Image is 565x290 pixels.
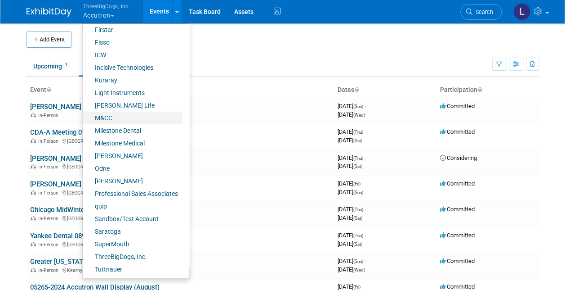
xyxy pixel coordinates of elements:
a: [PERSON_NAME] Meeting 74521-2025 Accutron PSA [30,180,187,188]
span: - [362,283,363,290]
div: [GEOGRAPHIC_DATA], [GEOGRAPHIC_DATA] [30,214,330,222]
button: Add Event [27,32,71,48]
a: Milestone Dental [83,124,182,137]
span: [DATE] [338,163,362,169]
span: (Thu) [353,156,363,161]
a: Past27 [79,58,116,75]
span: (Sun) [353,259,363,264]
span: In-Person [38,216,61,222]
img: Lori Stewart [513,3,530,20]
span: (Thu) [353,233,363,238]
span: [DATE] [338,189,363,195]
a: Milestone Medical [83,137,182,150]
span: (Thu) [353,207,363,212]
a: Greater [US_STATE] 13511-2024 [30,258,125,266]
a: [PERSON_NAME] NSM 10691-2025 PSA Accutron [30,103,178,111]
a: Sort by Event Name [46,86,51,93]
img: ExhibitDay [27,8,71,17]
div: [GEOGRAPHIC_DATA], [GEOGRAPHIC_DATA] [30,189,330,196]
span: In-Person [38,190,61,196]
a: Firstar [83,23,182,36]
span: [DATE] [338,103,366,109]
a: Professional Sales Associates [83,187,182,200]
span: In-Person [38,242,61,248]
a: CDA-A Meeting 07361-2025 Accutron PSA [30,128,156,136]
span: Committed [440,258,475,264]
span: [DATE] [338,214,362,221]
a: Sort by Participation Type [477,86,482,93]
span: (Sat) [353,164,362,169]
a: Sort by Start Date [354,86,359,93]
span: In-Person [38,164,61,170]
span: In-Person [38,113,61,118]
span: - [365,128,366,135]
img: In-Person Event [31,242,36,246]
img: In-Person Event [31,216,36,220]
span: [DATE] [338,128,366,135]
a: [PERSON_NAME] Thrive 23729-2025 Accutron PSA [30,154,182,163]
img: In-Person Event [31,164,36,168]
div: Kearny, [GEOGRAPHIC_DATA] [30,266,330,273]
span: - [365,154,366,161]
a: [PERSON_NAME] Life [83,99,182,112]
span: (Sat) [353,138,362,143]
span: [DATE] [338,258,366,264]
span: [DATE] [338,206,366,213]
span: Considering [440,154,477,161]
span: [DATE] [338,240,362,247]
a: M&CC [83,112,182,124]
span: Committed [440,206,475,213]
span: [DATE] [338,137,362,144]
span: (Sat) [353,216,362,221]
th: Dates [334,82,436,98]
a: Incisive Technologies [83,61,182,74]
span: - [362,180,363,187]
div: [GEOGRAPHIC_DATA], [GEOGRAPHIC_DATA] [30,240,330,248]
span: (Wed) [353,267,365,272]
a: ThreeBigDogs, Inc. [83,250,182,263]
a: Kuraray [83,74,182,86]
span: Committed [440,232,475,239]
span: [DATE] [338,266,365,273]
span: ThreeBigDogs, Inc. [83,1,130,11]
span: Search [472,9,493,15]
img: In-Person Event [31,113,36,117]
a: ICW [83,49,182,61]
a: [PERSON_NAME] [83,175,182,187]
div: [GEOGRAPHIC_DATA], [GEOGRAPHIC_DATA] [30,163,330,170]
a: Upcoming1 [27,58,77,75]
span: [DATE] [338,283,363,290]
a: [PERSON_NAME] [83,150,182,162]
span: [DATE] [338,154,366,161]
span: (Fri) [353,181,360,186]
img: In-Person Event [31,267,36,272]
a: Fisso [83,36,182,49]
a: Light Instruments [83,86,182,99]
span: Committed [440,283,475,290]
img: In-Person Event [31,138,36,143]
a: SuperMouth [83,238,182,250]
span: [DATE] [338,180,363,187]
span: In-Person [38,267,61,273]
span: Committed [440,180,475,187]
div: [GEOGRAPHIC_DATA], [GEOGRAPHIC_DATA] [30,137,330,144]
span: - [365,232,366,239]
span: (Wed) [353,113,365,118]
span: (Thu) [353,130,363,135]
a: Sandbox/Test Account [83,213,182,225]
span: (Sat) [353,242,362,247]
span: 1 [62,62,70,68]
span: Committed [440,128,475,135]
a: Saratoga [83,225,182,238]
span: - [365,103,366,109]
span: (Sun) [353,190,363,195]
a: Tuttnauer [83,263,182,276]
a: Odne [83,162,182,175]
th: Participation [436,82,539,98]
span: (Fri) [353,285,360,290]
span: [DATE] [338,232,366,239]
span: - [365,206,366,213]
span: In-Person [38,138,61,144]
a: Yankee Dental 08940-2025 Accutron PSA [30,232,153,240]
img: In-Person Event [31,190,36,195]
